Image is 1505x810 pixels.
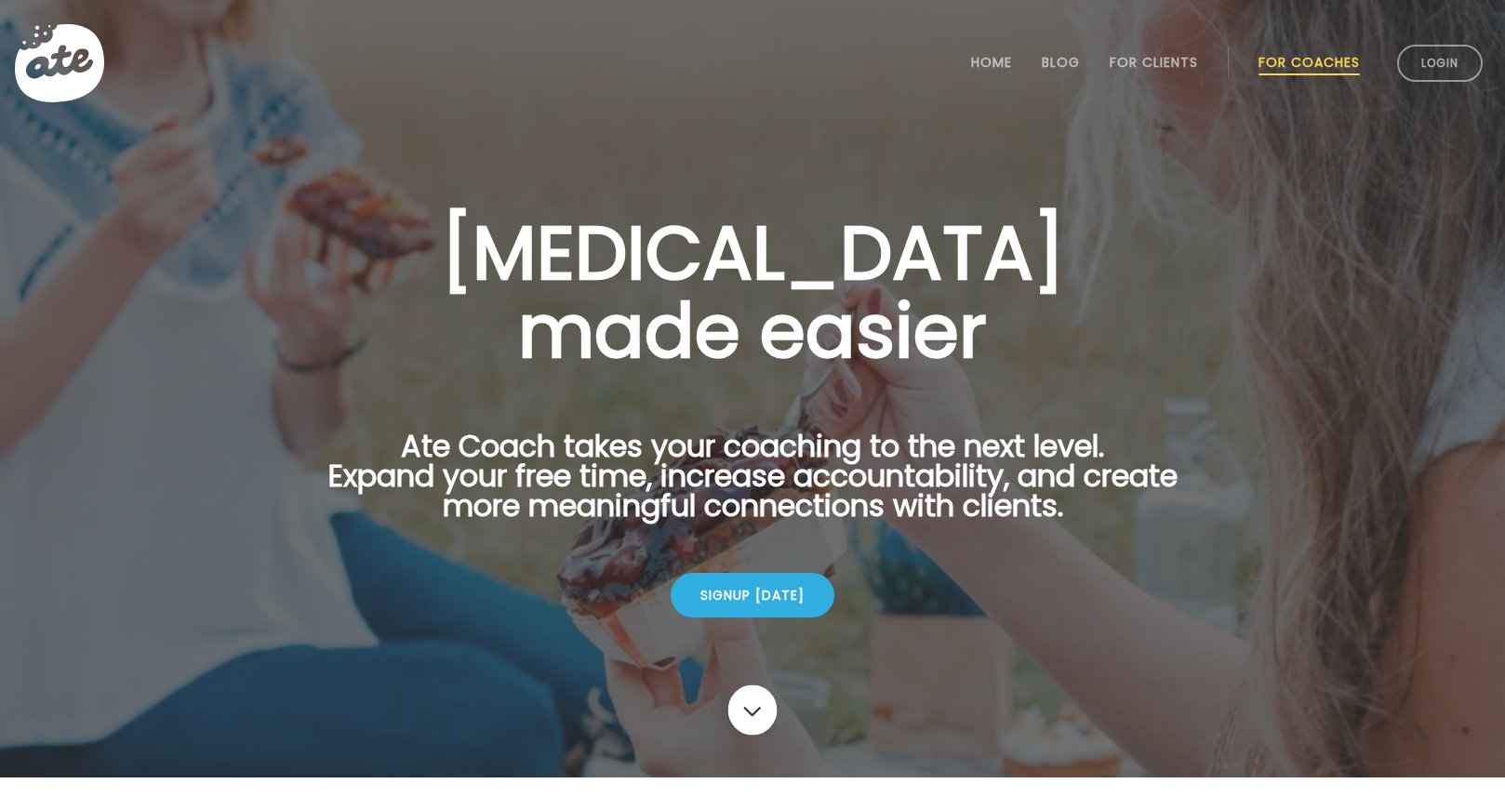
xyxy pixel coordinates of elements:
div: Signup [DATE] [671,573,834,617]
a: Login [1397,45,1483,82]
a: Blog [1042,55,1080,70]
p: Ate Coach takes your coaching to the next level. Expand your free time, increase accountability, ... [299,432,1206,543]
a: For Clients [1110,55,1198,70]
a: For Coaches [1259,55,1360,70]
h1: [MEDICAL_DATA] made easier [299,214,1206,370]
a: Home [971,55,1012,70]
